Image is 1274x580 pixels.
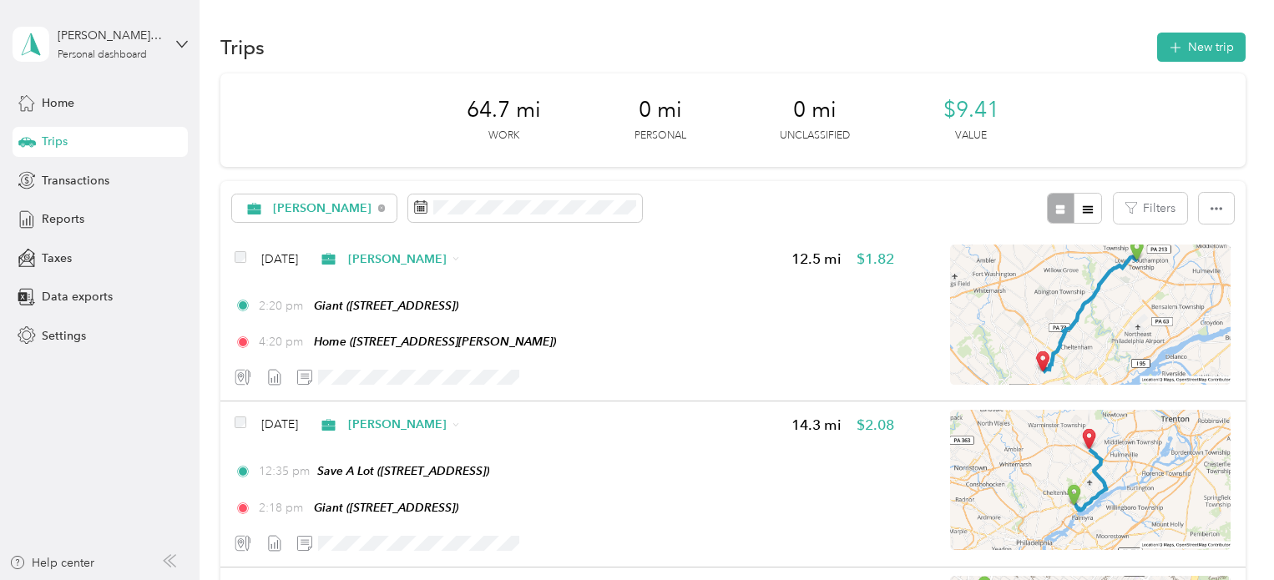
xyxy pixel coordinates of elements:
[42,133,68,150] span: Trips
[259,499,306,517] span: 2:18 pm
[58,50,147,60] div: Personal dashboard
[42,250,72,267] span: Taxes
[42,288,113,305] span: Data exports
[857,249,894,270] span: $1.82
[42,210,84,228] span: Reports
[348,250,447,268] span: [PERSON_NAME]
[314,335,556,348] span: Home ([STREET_ADDRESS][PERSON_NAME])
[1180,487,1274,580] iframe: Everlance-gr Chat Button Frame
[950,245,1231,385] img: minimap
[317,464,489,477] span: Save A Lot ([STREET_ADDRESS])
[259,297,306,315] span: 2:20 pm
[1114,193,1187,224] button: Filters
[220,38,265,56] h1: Trips
[261,250,298,268] span: [DATE]
[259,333,306,351] span: 4:20 pm
[793,97,837,124] span: 0 mi
[950,410,1231,550] img: minimap
[488,129,519,144] p: Work
[261,416,298,433] span: [DATE]
[42,94,74,112] span: Home
[857,415,894,436] span: $2.08
[9,554,94,572] button: Help center
[955,129,987,144] p: Value
[943,97,999,124] span: $9.41
[1157,33,1246,62] button: New trip
[259,462,310,480] span: 12:35 pm
[780,129,850,144] p: Unclassified
[58,27,162,44] div: [PERSON_NAME] [PERSON_NAME]
[639,97,682,124] span: 0 mi
[42,327,86,345] span: Settings
[791,415,842,436] span: 14.3 mi
[348,416,447,433] span: [PERSON_NAME]
[791,249,842,270] span: 12.5 mi
[314,501,458,514] span: Giant ([STREET_ADDRESS])
[273,203,372,214] span: [PERSON_NAME]
[634,129,686,144] p: Personal
[467,97,541,124] span: 64.7 mi
[314,299,458,312] span: Giant ([STREET_ADDRESS])
[42,172,109,189] span: Transactions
